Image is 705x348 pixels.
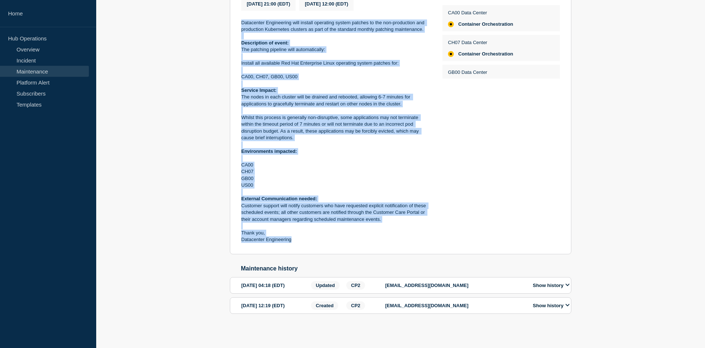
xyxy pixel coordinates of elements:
[241,162,431,168] p: CA00
[241,73,431,80] p: CA00, CH07, GB00, US00
[247,1,290,7] span: [DATE] 21:00 (EDT)
[241,114,431,141] p: Whilst this process is generally non-disruptive, some applications may not terminate within the t...
[241,87,276,93] strong: Service Impact:
[385,283,525,288] p: [EMAIL_ADDRESS][DOMAIN_NAME]
[448,21,454,27] div: affected
[458,21,513,27] span: Container Orchestration
[305,1,348,7] span: [DATE] 12:00 (EDT)
[241,60,431,67] p: Install all available Red Hat Enterprise Linux operating system patches for:
[241,94,431,107] p: The nodes in each cluster will be drained and rebooted, allowing 6-7 minutes for applications to ...
[241,40,289,46] strong: Description of event:
[241,175,431,182] p: GB00
[241,281,309,290] div: [DATE] 04:18 (EDT)
[241,265,571,272] h2: Maintenance history
[241,182,431,189] p: US00
[448,51,454,57] div: affected
[241,196,317,201] strong: External Communication needed:
[346,301,365,310] span: CP2
[241,46,431,53] p: The patching pipeline will automatically:
[311,301,338,310] span: Created
[241,168,431,175] p: CH07
[241,230,431,236] p: Thank you,
[346,281,365,290] span: CP2
[448,69,513,75] p: GB00 Data Center
[241,236,431,243] p: Datacenter Engineering
[531,302,572,309] button: Show history
[311,281,340,290] span: Updated
[458,51,513,57] span: Container Orchestration
[241,301,309,310] div: [DATE] 12:19 (EDT)
[385,303,525,308] p: [EMAIL_ADDRESS][DOMAIN_NAME]
[241,19,431,33] p: Datacenter Engineering will install operating system patches to the non-production and production...
[241,148,297,154] strong: Environments impacted:
[241,202,431,223] p: Customer support will notify customers who have requested explicit notification of these schedule...
[448,10,513,15] p: CA00 Data Center
[448,40,513,45] p: CH07 Data Center
[531,282,572,288] button: Show history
